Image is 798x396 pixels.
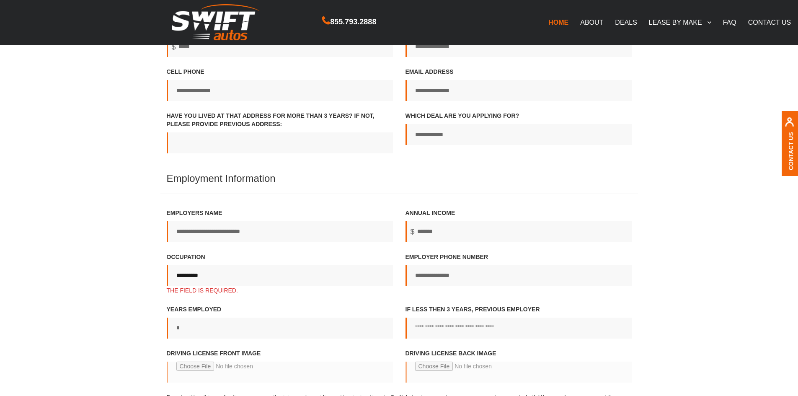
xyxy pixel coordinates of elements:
input: Driving License front image [167,362,393,383]
img: Swift Autos [172,4,260,41]
input: Employers name [167,221,393,242]
label: If less then 3 years, Previous employer [405,305,632,339]
input: Cell Phone [167,80,393,101]
label: Employers name [167,209,393,242]
label: Employer phone number [405,253,632,286]
label: Cell Phone [167,67,393,101]
label: Driving License front image [167,349,393,391]
img: contact us, iconuser [785,117,794,132]
a: Contact Us [788,132,794,170]
input: Have you lived at that address for more than 3 years? If not, Please provide previous address: [167,132,393,153]
a: 855.793.2888 [322,18,376,26]
label: Have you lived at that address for more than 3 years? If not, Please provide previous address: [167,111,393,153]
input: Annual income [405,221,632,242]
input: Which Deal Are You Applying For? [405,124,632,145]
a: ABOUT [574,13,609,31]
label: Driving license back image [405,349,632,391]
h4: Employment Information [160,173,638,194]
input: Driving license back image [405,362,632,383]
input: Email address [405,80,632,101]
a: HOME [542,13,574,31]
input: Employer phone number [405,265,632,286]
label: Annual income [405,209,632,242]
a: CONTACT US [742,13,797,31]
a: DEALS [609,13,643,31]
input: Occupation [167,265,393,286]
label: Which Deal Are You Applying For? [405,111,632,145]
input: Years employed [167,318,393,339]
a: LEASE BY MAKE [643,13,717,31]
input: If less then 3 years, Previous employer [405,318,632,339]
label: Occupation [167,253,393,295]
a: FAQ [717,13,742,31]
label: Email address [405,67,632,101]
span: The field is required. [167,286,393,295]
span: 855.793.2888 [330,16,376,28]
label: Years employed [167,305,393,339]
input: Monthly Payment [167,36,393,57]
input: Home Phone [405,36,632,57]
